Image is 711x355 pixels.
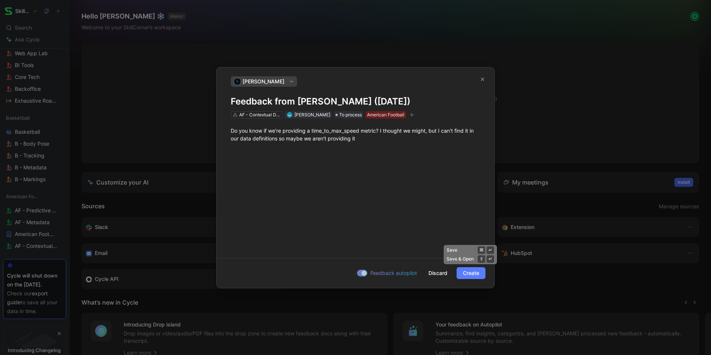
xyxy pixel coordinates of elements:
h1: Feedback from [PERSON_NAME] ([DATE]) [231,96,480,107]
span: Feedback autopilot [370,269,417,278]
div: Do you know if we're providing a time_to_max_speed metric? I thought we might, but I can't find i... [231,127,480,142]
img: logo [234,78,241,85]
div: To process [334,111,363,119]
img: avatar [287,113,291,117]
span: [PERSON_NAME] [243,77,284,86]
span: Discard [428,269,447,278]
button: Create [457,267,485,279]
button: Feedback autopilot [355,268,419,278]
div: AF - Contextual Data [239,111,281,119]
span: Create [463,269,479,278]
span: To process [339,111,362,119]
button: logo[PERSON_NAME] [231,76,297,87]
div: American Football [367,111,404,119]
button: Discard [422,267,454,279]
span: [PERSON_NAME] [294,112,330,117]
